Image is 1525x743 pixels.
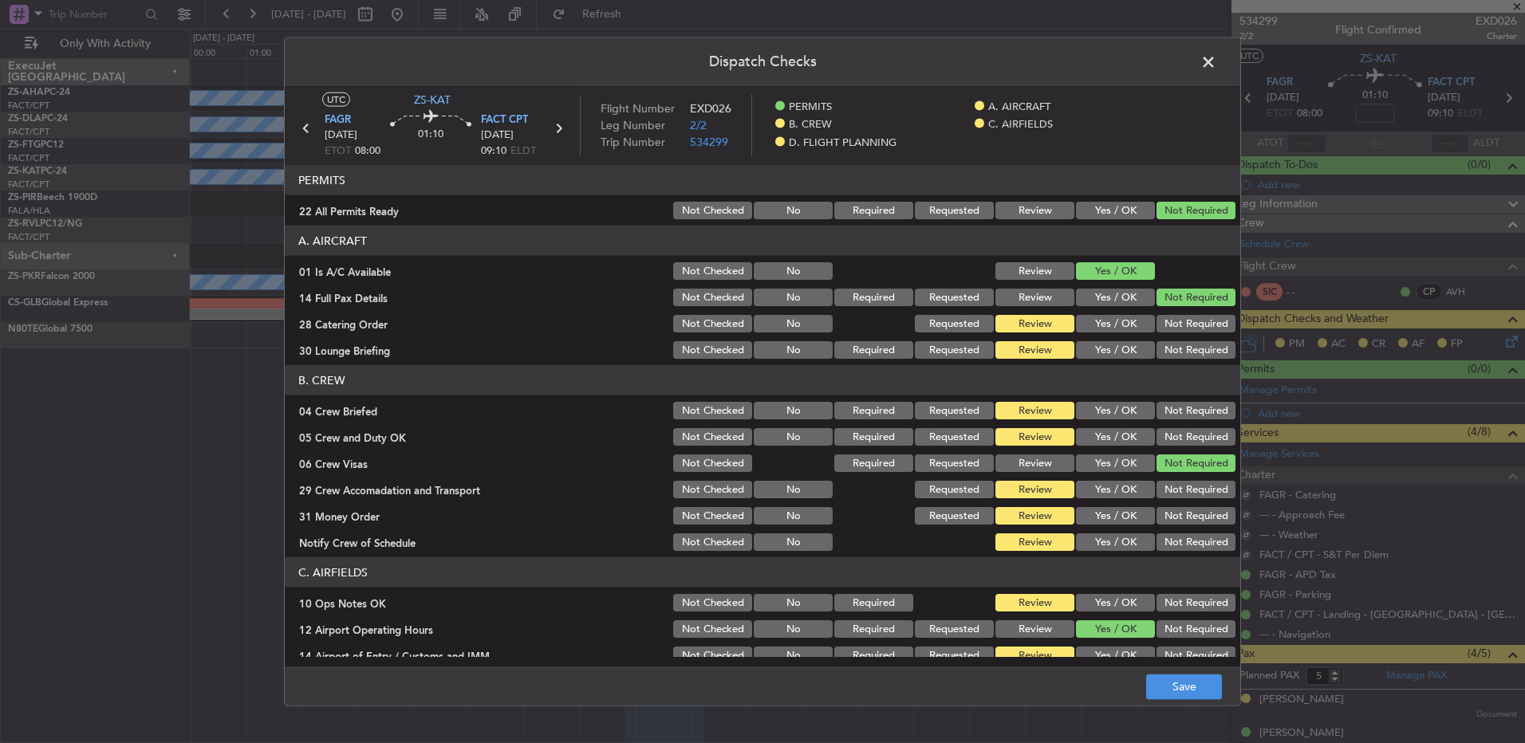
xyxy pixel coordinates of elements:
[1157,647,1235,664] button: Not Required
[1157,594,1235,611] button: Not Required
[1157,341,1235,359] button: Not Required
[1157,533,1235,551] button: Not Required
[1157,454,1235,472] button: Not Required
[1157,315,1235,332] button: Not Required
[1157,428,1235,446] button: Not Required
[285,38,1240,86] header: Dispatch Checks
[1157,289,1235,306] button: Not Required
[1157,402,1235,419] button: Not Required
[1157,481,1235,498] button: Not Required
[1157,202,1235,219] button: Not Required
[1157,620,1235,638] button: Not Required
[1157,507,1235,525] button: Not Required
